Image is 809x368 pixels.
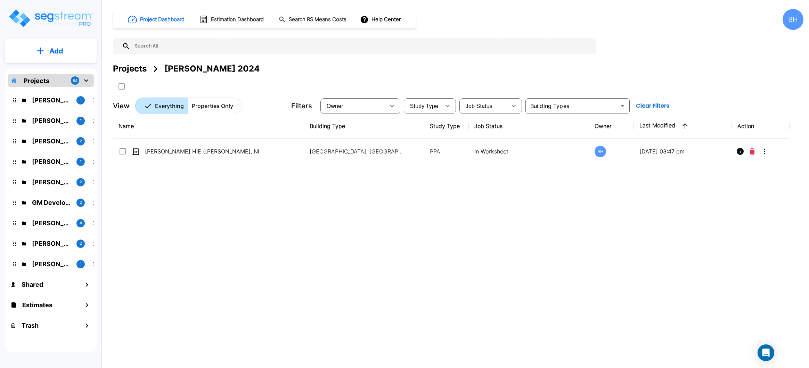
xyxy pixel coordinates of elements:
[276,13,350,26] button: Search RS Means Costs
[595,146,606,157] div: BH
[618,101,627,111] button: Open
[80,241,82,246] p: 2
[113,62,147,75] div: Projects
[80,179,82,185] p: 2
[135,98,242,114] div: Platform
[24,76,49,85] p: Projects
[197,12,268,27] button: Estimation Dashboard
[22,321,39,330] h1: Trash
[113,114,304,139] th: Name
[32,136,71,146] p: Thomas Bittner
[80,159,82,165] p: 1
[155,102,184,110] p: Everything
[80,97,82,103] p: 1
[22,300,52,310] h1: Estimates
[589,114,634,139] th: Owner
[32,259,71,269] p: Lena Vergara
[289,16,346,24] h1: Search RS Means Costs
[758,344,774,361] div: Open Intercom Messenger
[32,239,71,248] p: Bill Metzler
[192,102,233,110] p: Properties Only
[32,116,71,125] p: Tom Patel 2024
[466,103,492,109] span: Job Status
[113,101,130,111] p: View
[32,95,71,105] p: Scott Thomas
[32,198,71,207] p: GM Development
[410,103,438,109] span: Study Type
[758,144,771,158] button: More-Options
[80,261,82,267] p: 1
[32,157,71,166] p: Dwight Manley
[22,280,43,289] h1: Shared
[188,98,242,114] button: Properties Only
[80,138,82,144] p: 2
[528,101,616,111] input: Building Types
[322,96,385,116] div: Select
[125,12,188,27] button: Project Dashboard
[469,114,589,139] th: Job Status
[359,13,403,26] button: Help Center
[32,177,71,187] p: James Aldrich
[145,147,259,156] p: [PERSON_NAME] HIE ([PERSON_NAME], NE)
[634,114,732,139] th: Last Modified
[633,99,672,113] button: Clear Filters
[732,114,790,139] th: Action
[80,200,82,206] p: 2
[733,144,747,158] button: Info
[32,218,71,228] p: Dharmesh Ahir
[639,147,726,156] p: [DATE] 03:47 pm
[474,147,583,156] p: In Worksheet
[49,46,63,56] p: Add
[304,114,424,139] th: Building Type
[327,103,343,109] span: Owner
[135,98,188,114] button: Everything
[211,16,264,24] h1: Estimation Dashboard
[164,62,260,75] div: [PERSON_NAME] 2024
[291,101,312,111] p: Filters
[80,118,82,124] p: 1
[783,9,803,30] div: BH
[461,96,507,116] div: Select
[405,96,441,116] div: Select
[747,144,758,158] button: Delete
[80,220,82,226] p: 4
[424,114,469,139] th: Study Type
[8,8,93,28] img: Logo
[130,38,593,54] input: Search All
[140,16,185,24] h1: Project Dashboard
[310,147,403,156] p: [GEOGRAPHIC_DATA], [GEOGRAPHIC_DATA]
[73,78,77,84] p: 84
[115,80,129,93] button: SelectAll
[430,147,463,156] p: PPA
[5,41,97,61] button: Add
